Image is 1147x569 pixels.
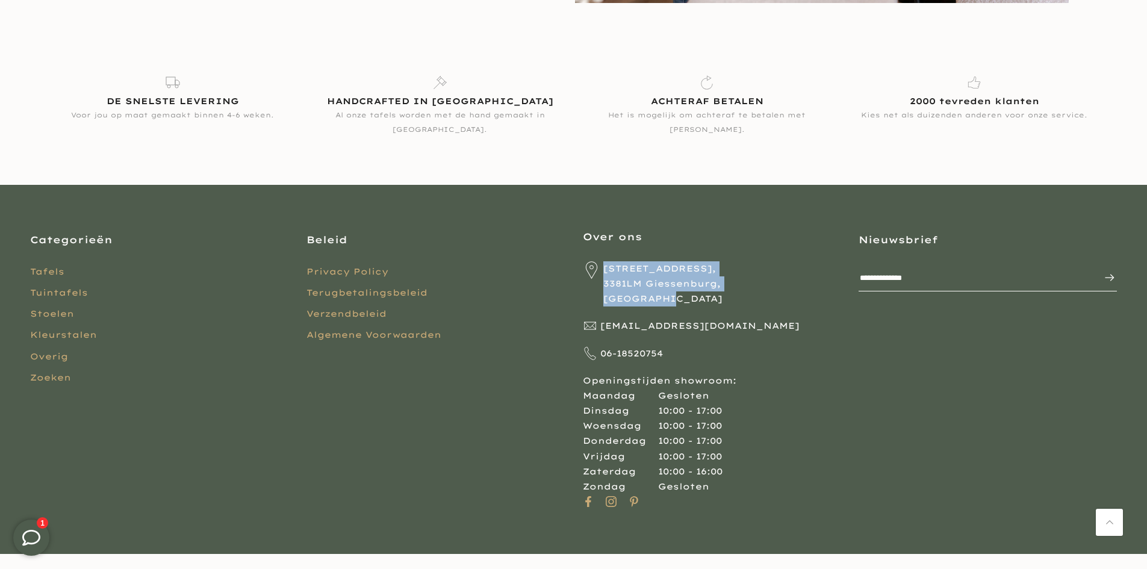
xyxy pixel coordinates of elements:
a: Overig [30,351,68,362]
div: 10:00 - 16:00 [658,464,723,479]
h3: DE SNELSTE LEVERING [48,96,297,108]
div: Dinsdag [583,403,658,418]
a: Volg op Instagram [606,494,617,509]
h3: Over ons [583,230,841,243]
a: Privacy Policy [306,266,388,277]
div: Woensdag [583,418,658,434]
div: Openingstijden showroom: [583,261,841,494]
button: Inschrijven [1092,266,1116,290]
p: Voor jou op maat gemaakt binnen 4-6 weken. [48,108,297,122]
h3: Beleid [306,233,565,246]
div: Donderdag [583,434,658,449]
div: Vrijdag [583,449,658,464]
div: Gesloten [658,388,709,403]
a: Stoelen [30,308,74,319]
a: Algemene Voorwaarden [306,329,441,340]
span: 06-18520754 [600,346,663,361]
p: Al onze tafels worden met de hand gemaakt in [GEOGRAPHIC_DATA]. [316,108,565,137]
a: Verzendbeleid [306,308,387,319]
a: Kleurstalen [30,329,97,340]
iframe: toggle-frame [1,508,61,568]
a: Terug naar boven [1096,509,1123,536]
a: Terugbetalingsbeleid [306,287,427,298]
a: Volg op Pinterest [629,494,639,509]
span: [STREET_ADDRESS], 3381LM Giessenburg, [GEOGRAPHIC_DATA] [603,261,841,307]
div: 10:00 - 17:00 [658,403,722,418]
h3: Categorieën [30,233,288,246]
div: Gesloten [658,479,709,494]
div: Maandag [583,388,658,403]
span: Inschrijven [1092,270,1116,285]
a: Tuintafels [30,287,88,298]
div: 10:00 - 17:00 [658,418,722,434]
h3: 2000 tevreden klanten [850,96,1099,108]
div: 10:00 - 17:00 [658,434,722,449]
div: Zaterdag [583,464,658,479]
div: Zondag [583,479,658,494]
h3: ACHTERAF BETALEN [583,96,832,108]
span: [EMAIL_ADDRESS][DOMAIN_NAME] [600,319,800,334]
p: Kies net als duizenden anderen voor onze service. [850,108,1099,137]
h3: Nieuwsbrief [859,233,1117,246]
a: Tafels [30,266,64,277]
a: Volg op Facebook [583,494,594,509]
div: 10:00 - 17:00 [658,449,722,464]
a: Zoeken [30,372,71,383]
h3: HANDCRAFTED IN [GEOGRAPHIC_DATA] [316,96,565,108]
p: Het is mogelijk om achteraf te betalen met [PERSON_NAME]. [583,108,832,137]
